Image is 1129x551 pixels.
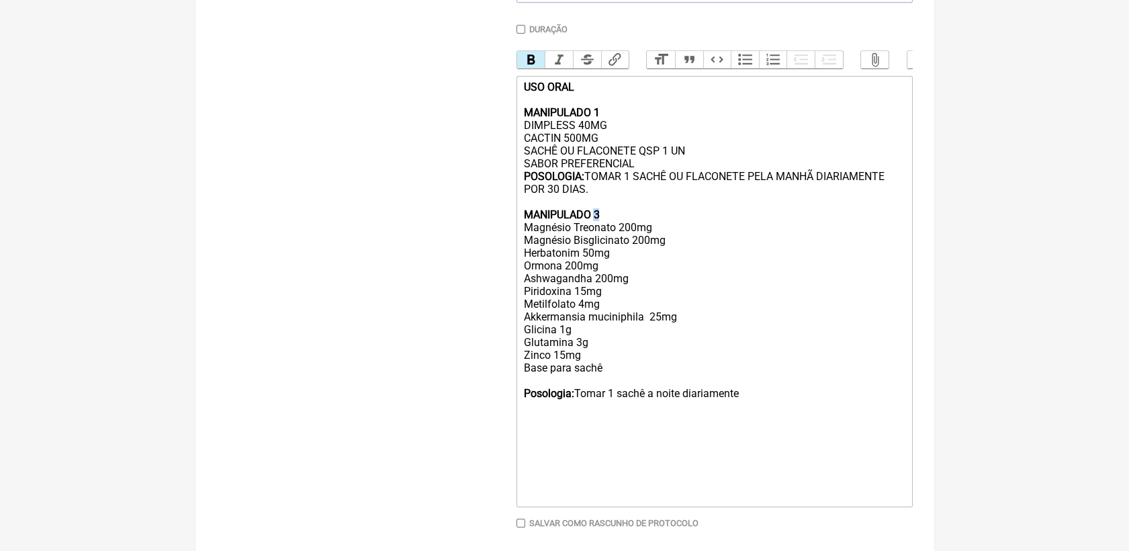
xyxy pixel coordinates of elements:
[529,24,568,34] label: Duração
[647,51,675,69] button: Heading
[517,51,545,69] button: Bold
[759,51,787,69] button: Numbers
[731,51,759,69] button: Bullets
[523,387,574,400] strong: Posologia:
[523,208,599,221] strong: MANIPULADO 3
[523,170,584,183] strong: POSOLOGIA:
[523,81,599,119] strong: USO ORAL MANIPULADO 1
[573,51,601,69] button: Strikethrough
[529,518,698,528] label: Salvar como rascunho de Protocolo
[675,51,703,69] button: Quote
[523,81,905,476] div: DIMPLESS 40MG CACTIN 500MG SACHÊ OU FLACONETE QSP 1 UN SABOR PREFERENCIAL TOMAR 1 SACHÊ OU FLACON...
[601,51,629,69] button: Link
[907,51,936,69] button: Undo
[545,51,573,69] button: Italic
[815,51,843,69] button: Increase Level
[861,51,889,69] button: Attach Files
[703,51,731,69] button: Code
[786,51,815,69] button: Decrease Level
